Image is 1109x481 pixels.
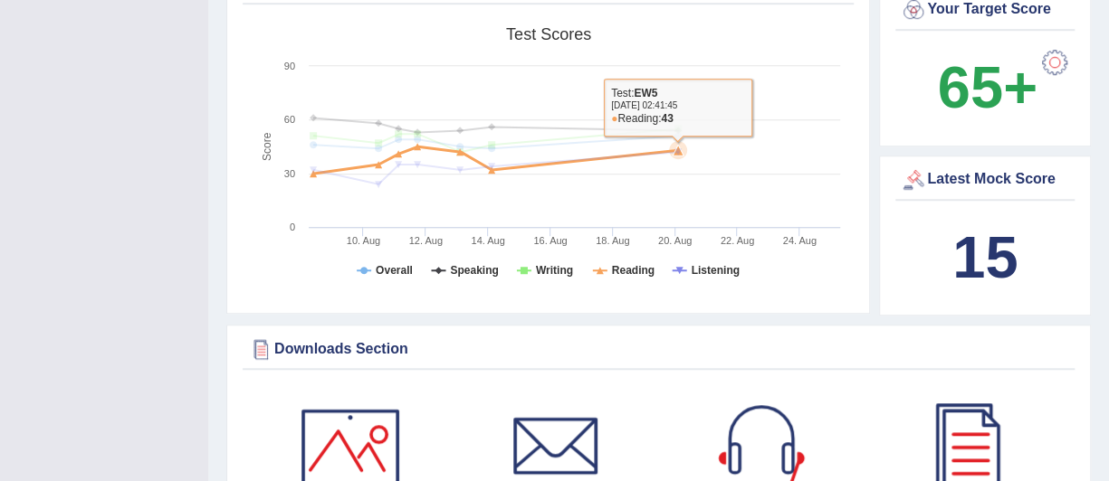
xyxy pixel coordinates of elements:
[247,335,1070,363] div: Downloads Section
[533,235,567,246] tspan: 16. Aug
[783,235,817,246] tspan: 24. Aug
[284,114,295,125] text: 60
[692,264,740,277] tspan: Listening
[376,264,413,277] tspan: Overall
[471,235,504,246] tspan: 14. Aug
[506,25,591,43] tspan: Test scores
[290,222,295,232] text: 0
[658,235,692,246] tspan: 20. Aug
[536,264,573,277] tspan: Writing
[952,224,1018,290] b: 15
[900,166,1070,193] div: Latest Mock Score
[721,235,754,246] tspan: 22. Aug
[261,132,273,161] tspan: Score
[612,264,655,277] tspan: Reading
[450,264,498,277] tspan: Speaking
[409,235,443,246] tspan: 12. Aug
[284,61,295,71] text: 90
[347,235,380,246] tspan: 10. Aug
[284,168,295,179] text: 30
[938,54,1037,120] b: 65+
[596,235,629,246] tspan: 18. Aug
